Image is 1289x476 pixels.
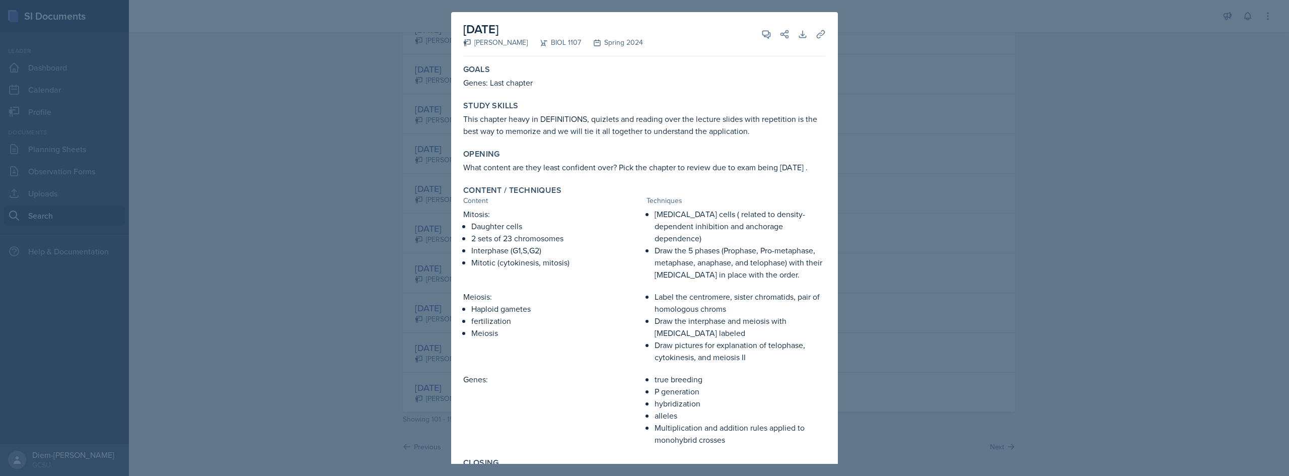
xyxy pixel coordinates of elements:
[463,185,561,195] label: Content / Techniques
[655,291,826,315] p: Label the centromere, sister chromatids, pair of homologous chroms
[471,327,642,339] p: Meiosis
[471,303,642,315] p: Haploid gametes
[647,195,826,206] div: Techniques
[463,208,642,220] p: Mitosis:
[463,20,643,38] h2: [DATE]
[463,101,519,111] label: Study Skills
[463,77,826,89] p: Genes: Last chapter
[471,256,642,268] p: Mitotic (cytokinesis, mitosis)
[463,149,500,159] label: Opening
[471,232,642,244] p: 2 sets of 23 chromosomes
[463,458,499,468] label: Closing
[655,208,826,244] p: [MEDICAL_DATA] cells ( related to density-dependent inhibition and anchorage dependence)
[463,113,826,137] p: This chapter heavy in DEFINITIONS, quizlets and reading over the lecture slides with repetition i...
[655,397,826,410] p: hybridization
[463,373,642,385] p: Genes:
[655,410,826,422] p: alleles
[463,291,642,303] p: Meiosis:
[463,37,528,48] div: [PERSON_NAME]
[471,220,642,232] p: Daughter cells
[655,339,826,363] p: Draw pictures for explanation of telophase, cytokinesis, and meiosis II
[655,315,826,339] p: Draw the interphase and meiosis with [MEDICAL_DATA] labeled
[655,385,826,397] p: P generation
[463,195,642,206] div: Content
[471,315,642,327] p: fertilization
[655,422,826,446] p: Multiplication and addition rules applied to monohybrid crosses
[463,161,826,173] p: What content are they least confident over? Pick the chapter to review due to exam being [DATE] .
[471,244,642,256] p: Interphase (G1,S,G2)
[463,64,490,75] label: Goals
[581,37,643,48] div: Spring 2024
[655,373,826,385] p: true breeding
[655,244,826,281] p: Draw the 5 phases (Prophase, Pro-metaphase, metaphase, anaphase, and telophase) with their [MEDIC...
[528,37,581,48] div: BIOL 1107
